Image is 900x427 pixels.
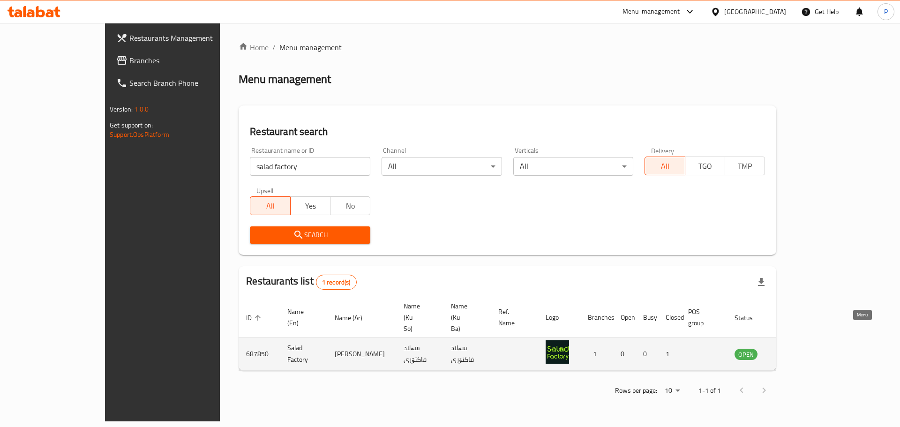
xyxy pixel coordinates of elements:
th: Busy [636,298,658,337]
td: سەلاد فاكتۆری [396,337,443,371]
img: Salad Factory [546,340,569,364]
p: Rows per page: [615,385,657,397]
a: Branches [109,49,255,72]
td: 687850 [239,337,280,371]
td: 0 [636,337,658,371]
td: 1 [658,337,681,371]
th: Open [613,298,636,337]
span: Search [257,229,363,241]
a: Search Branch Phone [109,72,255,94]
span: Get support on: [110,119,153,131]
span: Yes [294,199,327,213]
span: Name (En) [287,306,316,329]
h2: Menu management [239,72,331,87]
span: All [254,199,286,213]
div: Menu-management [622,6,680,17]
button: Search [250,226,370,244]
span: TGO [689,159,721,173]
button: All [250,196,290,215]
button: TGO [685,157,725,175]
span: Menu management [279,42,342,53]
td: Salad Factory [280,337,327,371]
span: Version: [110,103,133,115]
button: TMP [725,157,765,175]
p: 1-1 of 1 [698,385,721,397]
div: Rows per page: [661,384,683,398]
td: 0 [613,337,636,371]
span: Branches [129,55,248,66]
button: All [645,157,685,175]
span: Search Branch Phone [129,77,248,89]
span: All [649,159,681,173]
span: Ref. Name [498,306,527,329]
a: Support.OpsPlatform [110,128,169,141]
table: enhanced table [239,298,809,371]
span: Restaurants Management [129,32,248,44]
li: / [272,42,276,53]
span: Name (Ku-Ba) [451,300,480,334]
button: No [330,196,370,215]
div: All [382,157,502,176]
span: P [884,7,888,17]
span: POS group [688,306,716,329]
nav: breadcrumb [239,42,776,53]
span: OPEN [735,349,757,360]
div: All [513,157,634,176]
td: سەلاد فاكتۆری [443,337,491,371]
td: [PERSON_NAME] [327,337,396,371]
span: Name (Ar) [335,312,375,323]
input: Search for restaurant name or ID.. [250,157,370,176]
label: Upsell [256,187,274,194]
label: Delivery [651,147,675,154]
span: ID [246,312,264,323]
button: Yes [290,196,330,215]
h2: Restaurants list [246,274,356,290]
span: 1.0.0 [134,103,149,115]
th: Logo [538,298,580,337]
span: Name (Ku-So) [404,300,432,334]
h2: Restaurant search [250,125,765,139]
div: Export file [750,271,772,293]
div: Total records count [316,275,357,290]
span: No [334,199,367,213]
span: Status [735,312,765,323]
th: Branches [580,298,613,337]
a: Restaurants Management [109,27,255,49]
th: Closed [658,298,681,337]
div: [GEOGRAPHIC_DATA] [724,7,786,17]
td: 1 [580,337,613,371]
span: 1 record(s) [316,278,356,287]
span: TMP [729,159,761,173]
